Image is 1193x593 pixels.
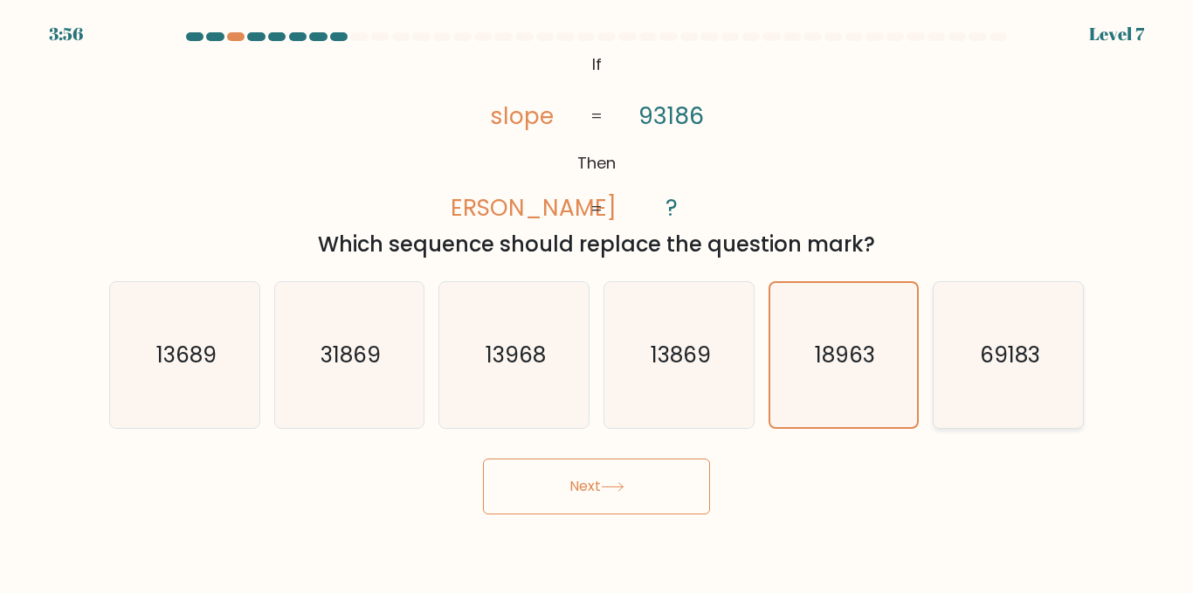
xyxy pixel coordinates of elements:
text: 13689 [155,340,216,370]
tspan: ? [665,192,678,224]
text: 13869 [650,340,710,370]
tspan: If [592,53,602,75]
div: Level 7 [1089,21,1144,47]
text: 69183 [980,340,1040,370]
text: 31869 [321,340,381,370]
tspan: = [590,105,603,127]
tspan: Then [577,152,617,174]
text: 13968 [486,340,546,370]
tspan: = [590,197,603,219]
tspan: [PERSON_NAME] [427,191,617,224]
button: Next [483,459,710,514]
tspan: slope [490,100,554,132]
div: 3:56 [49,21,83,47]
text: 18963 [815,340,875,370]
div: Which sequence should replace the question mark? [120,229,1073,260]
tspan: 93186 [638,100,704,132]
svg: @import url('[URL][DOMAIN_NAME]); [452,48,741,226]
